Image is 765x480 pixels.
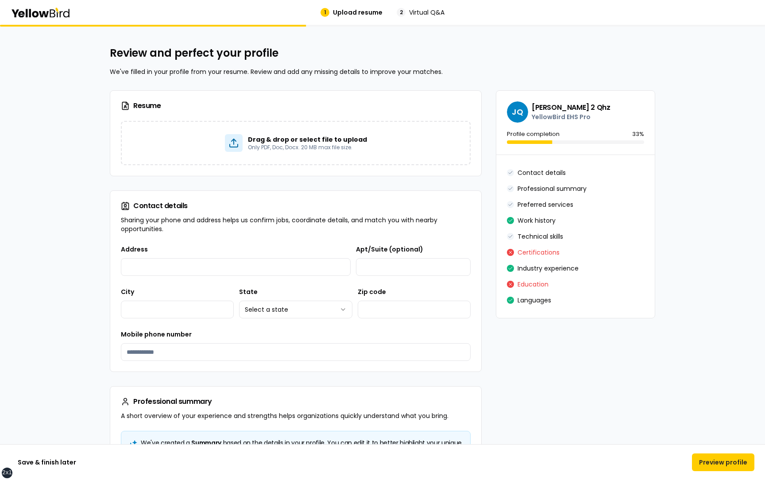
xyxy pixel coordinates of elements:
[128,438,463,456] h5: We've created a based on the details in your profile. You can edit it to better highlight your un...
[518,229,563,244] button: Technical skills
[409,8,444,17] span: Virtual Q&A
[532,112,610,121] p: YellowBird EHS Pro
[518,213,556,228] button: Work history
[121,411,471,420] p: A short overview of your experience and strengths helps organizations quickly understand what you...
[518,293,551,307] button: Languages
[518,261,579,275] button: Industry experience
[121,287,134,296] label: City
[248,135,367,144] p: Drag & drop or select file to upload
[121,216,471,233] p: Sharing your phone and address helps us confirm jobs, coordinate details, and match you with near...
[333,8,382,17] span: Upload resume
[121,330,192,339] label: Mobile phone number
[507,130,560,139] p: Profile completion
[356,245,423,254] label: Apt/Suite (optional)
[397,8,406,17] div: 2
[121,245,148,254] label: Address
[518,182,587,196] button: Professional summary
[518,245,560,259] button: Certifications
[532,103,610,112] h3: [PERSON_NAME] 2 Qhz
[110,46,655,60] h2: Review and perfect your profile
[133,398,212,405] div: Professional summary
[121,101,471,110] h3: Resume
[518,197,573,212] button: Preferred services
[518,166,566,180] button: Contact details
[133,202,188,209] div: Contact details
[632,130,644,139] p: 33 %
[507,101,528,123] span: JQ
[110,67,655,76] p: We've filled in your profile from your resume. Review and add any missing details to improve your...
[2,469,12,476] div: 2xl
[321,8,329,17] div: 1
[358,287,386,296] label: Zip code
[518,277,549,291] button: Education
[191,438,221,447] span: Summary
[11,453,83,471] button: Save & finish later
[692,453,754,471] button: Preview profile
[121,121,471,165] div: Drag & drop or select file to uploadOnly PDF, Doc, Docx. 20 MB max file size.
[239,287,258,296] label: State
[248,144,367,151] p: Only PDF, Doc, Docx. 20 MB max file size.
